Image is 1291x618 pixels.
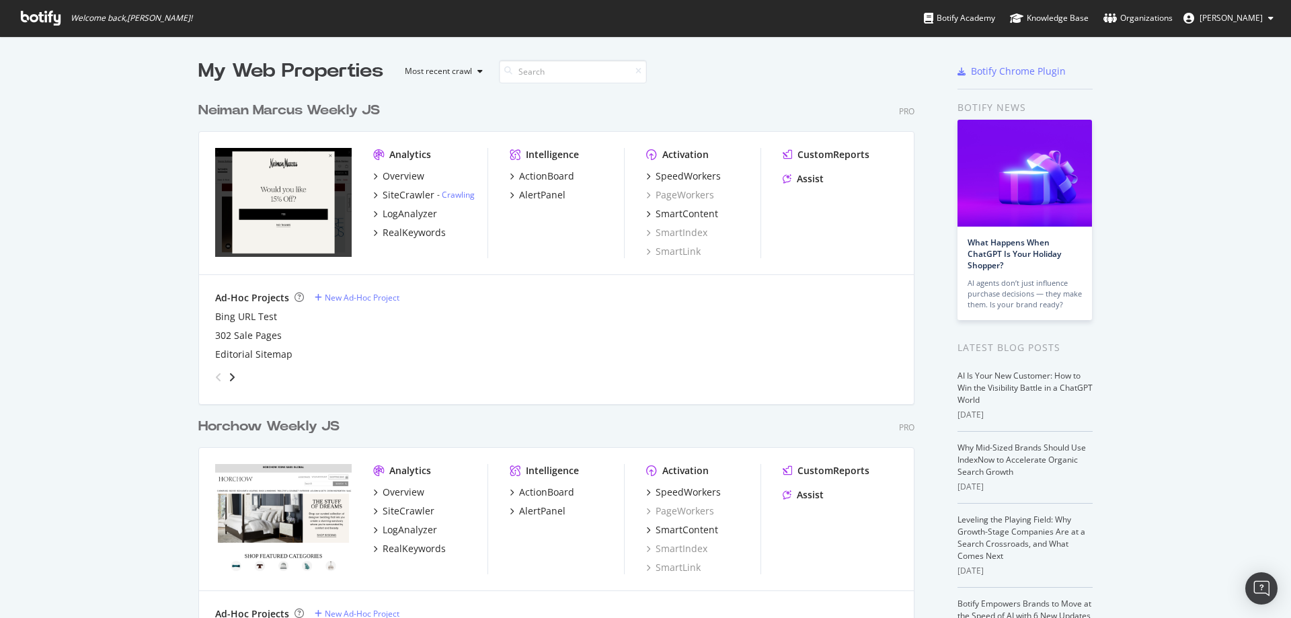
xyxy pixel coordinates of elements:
a: SmartLink [646,245,701,258]
div: Botify Chrome Plugin [971,65,1066,78]
div: Pro [899,422,914,433]
a: Overview [373,169,424,183]
div: Analytics [389,148,431,161]
div: Assist [797,488,824,502]
a: SmartContent [646,523,718,537]
a: Assist [783,172,824,186]
span: Alane Cruz [1200,12,1263,24]
a: PageWorkers [646,188,714,202]
div: Activation [662,148,709,161]
div: Open Intercom Messenger [1245,572,1278,605]
a: SiteCrawler- Crawling [373,188,475,202]
div: Activation [662,464,709,477]
div: angle-right [227,371,237,384]
a: Crawling [442,189,475,200]
div: Neiman Marcus Weekly JS [198,101,380,120]
div: New Ad-Hoc Project [325,292,399,303]
a: Neiman Marcus Weekly JS [198,101,385,120]
a: New Ad-Hoc Project [315,292,399,303]
a: LogAnalyzer [373,207,437,221]
a: AlertPanel [510,504,565,518]
a: 302 Sale Pages [215,329,282,342]
div: AI agents don’t just influence purchase decisions — they make them. Is your brand ready? [968,278,1082,310]
div: [DATE] [957,565,1093,577]
a: Horchow Weekly JS [198,417,345,436]
a: SpeedWorkers [646,169,721,183]
a: CustomReports [783,464,869,477]
div: Assist [797,172,824,186]
button: Most recent crawl [394,61,488,82]
img: horchow.com [215,464,352,573]
a: SmartLink [646,561,701,574]
div: My Web Properties [198,58,383,85]
div: Knowledge Base [1010,11,1089,25]
div: [DATE] [957,409,1093,421]
div: Analytics [389,464,431,477]
button: [PERSON_NAME] [1173,7,1284,29]
a: AlertPanel [510,188,565,202]
a: ActionBoard [510,486,574,499]
div: Latest Blog Posts [957,340,1093,355]
div: Organizations [1103,11,1173,25]
div: SmartContent [656,207,718,221]
div: SiteCrawler [383,504,434,518]
div: Overview [383,486,424,499]
div: AlertPanel [519,504,565,518]
a: Botify Chrome Plugin [957,65,1066,78]
div: Horchow Weekly JS [198,417,340,436]
div: CustomReports [797,148,869,161]
div: LogAnalyzer [383,523,437,537]
div: LogAnalyzer [383,207,437,221]
a: Leveling the Playing Field: Why Growth-Stage Companies Are at a Search Crossroads, and What Comes... [957,514,1085,562]
a: Why Mid-Sized Brands Should Use IndexNow to Accelerate Organic Search Growth [957,442,1086,477]
a: CustomReports [783,148,869,161]
input: Search [499,60,647,83]
a: SmartIndex [646,226,707,239]
div: ActionBoard [519,169,574,183]
div: angle-left [210,366,227,388]
div: Overview [383,169,424,183]
a: ActionBoard [510,169,574,183]
div: RealKeywords [383,226,446,239]
a: Bing URL Test [215,310,277,323]
div: Most recent crawl [405,67,472,75]
div: [DATE] [957,481,1093,493]
a: Editorial Sitemap [215,348,292,361]
a: LogAnalyzer [373,523,437,537]
div: - [437,189,475,200]
div: SmartContent [656,523,718,537]
a: AI Is Your New Customer: How to Win the Visibility Battle in a ChatGPT World [957,370,1093,405]
div: ActionBoard [519,486,574,499]
a: RealKeywords [373,542,446,555]
a: Overview [373,486,424,499]
a: SmartIndex [646,542,707,555]
div: Intelligence [526,464,579,477]
div: SpeedWorkers [656,486,721,499]
a: Assist [783,488,824,502]
div: CustomReports [797,464,869,477]
div: Botify news [957,100,1093,115]
a: What Happens When ChatGPT Is Your Holiday Shopper? [968,237,1061,271]
div: SpeedWorkers [656,169,721,183]
a: RealKeywords [373,226,446,239]
a: SmartContent [646,207,718,221]
div: Botify Academy [924,11,995,25]
div: SiteCrawler [383,188,434,202]
div: Ad-Hoc Projects [215,291,289,305]
span: Welcome back, [PERSON_NAME] ! [71,13,192,24]
img: neimanmarcus.com [215,148,352,257]
a: PageWorkers [646,504,714,518]
div: AlertPanel [519,188,565,202]
div: RealKeywords [383,542,446,555]
div: Pro [899,106,914,117]
div: Intelligence [526,148,579,161]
